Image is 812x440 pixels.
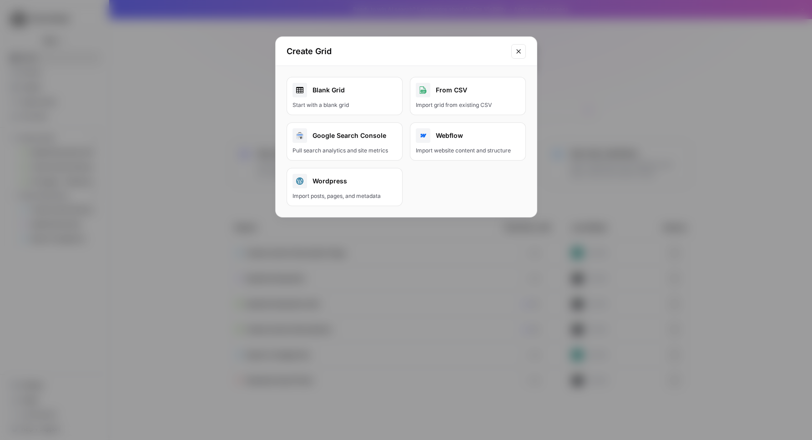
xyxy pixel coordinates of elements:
div: Start with a blank grid [293,101,397,109]
div: Pull search analytics and site metrics [293,147,397,155]
button: WebflowImport website content and structure [410,122,526,161]
div: From CSV [416,83,520,97]
div: Wordpress [293,174,397,188]
a: Blank GridStart with a blank grid [287,77,403,115]
button: From CSVImport grid from existing CSV [410,77,526,115]
button: WordpressImport posts, pages, and metadata [287,168,403,206]
div: Blank Grid [293,83,397,97]
div: Webflow [416,128,520,143]
button: Google Search ConsolePull search analytics and site metrics [287,122,403,161]
h2: Create Grid [287,45,506,58]
div: Import posts, pages, and metadata [293,192,397,200]
div: Import grid from existing CSV [416,101,520,109]
button: Close modal [511,44,526,59]
div: Google Search Console [293,128,397,143]
div: Import website content and structure [416,147,520,155]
